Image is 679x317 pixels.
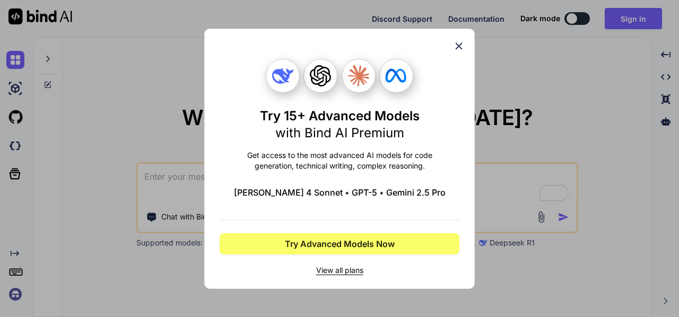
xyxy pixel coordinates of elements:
[352,186,377,199] span: GPT-5
[379,186,384,199] span: •
[220,265,459,276] span: View all plans
[234,186,343,199] span: [PERSON_NAME] 4 Sonnet
[220,233,459,254] button: Try Advanced Models Now
[285,237,395,250] span: Try Advanced Models Now
[272,65,293,86] img: Deepseek
[275,125,404,140] span: with Bind AI Premium
[220,150,459,171] p: Get access to the most advanced AI models for code generation, technical writing, complex reasoning.
[386,186,446,199] span: Gemini 2.5 Pro
[260,108,420,142] h1: Try 15+ Advanced Models
[345,186,350,199] span: •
